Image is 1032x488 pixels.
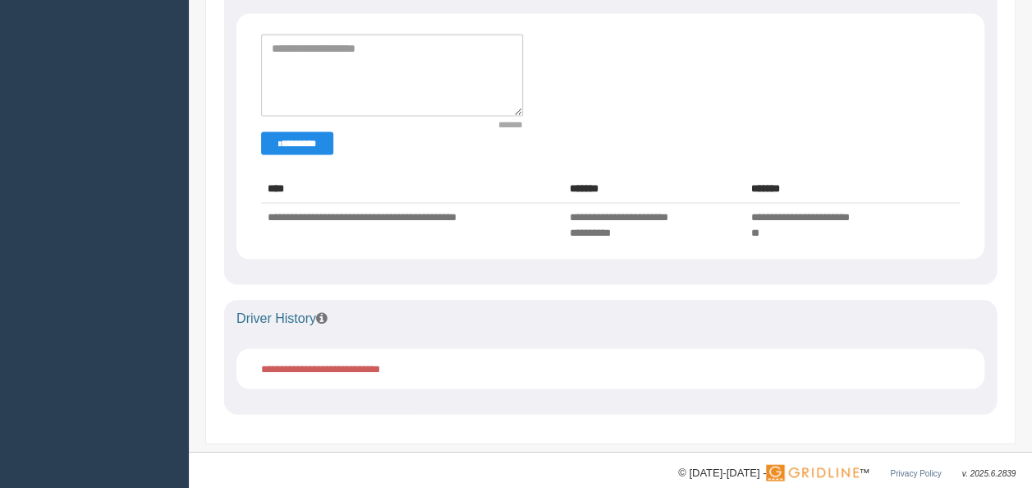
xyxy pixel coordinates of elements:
img: Gridline [766,464,859,481]
div: Driver History [224,300,997,336]
a: Privacy Policy [890,468,941,477]
button: Change Filter Options [261,131,333,154]
div: © [DATE]-[DATE] - ™ [678,464,1016,481]
span: v. 2025.6.2839 [962,468,1016,477]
